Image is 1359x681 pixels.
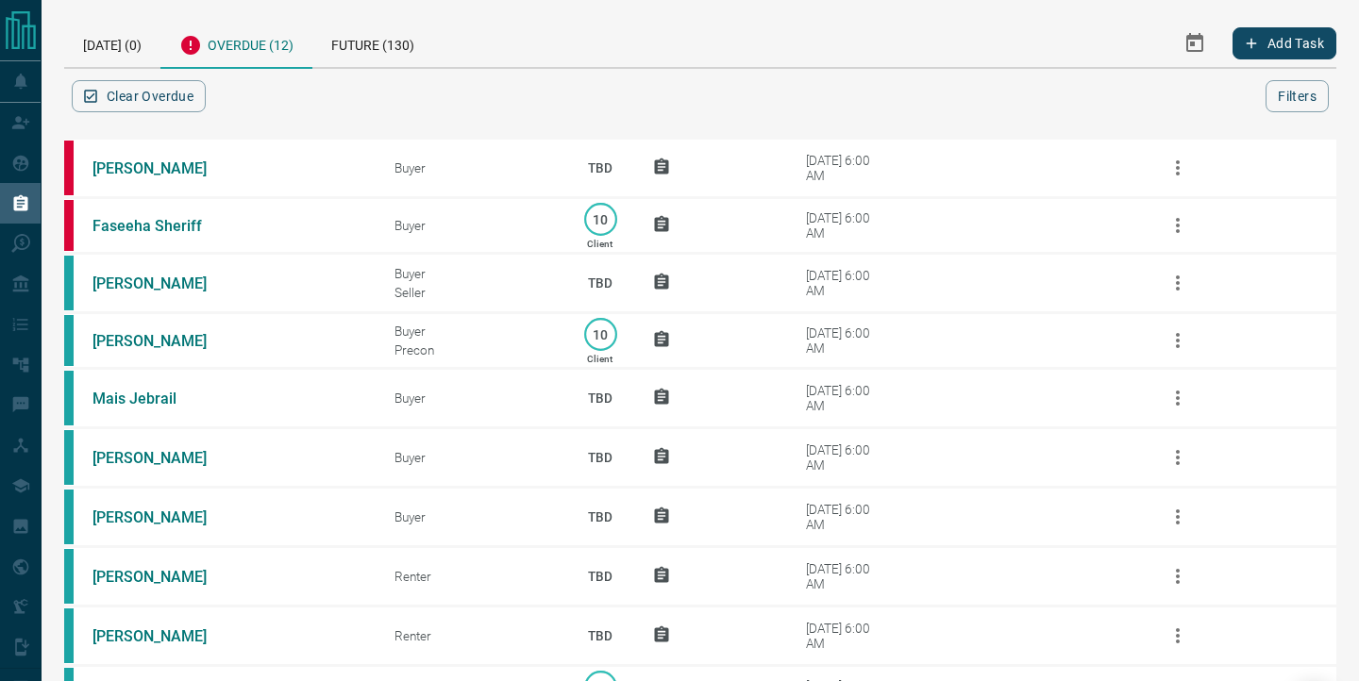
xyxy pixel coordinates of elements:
a: [PERSON_NAME] [92,274,234,292]
p: 10 [594,327,608,341]
a: [PERSON_NAME] [92,508,234,526]
div: condos.ca [64,608,74,663]
div: Buyer [394,324,547,339]
div: condos.ca [64,549,74,604]
a: [PERSON_NAME] [92,627,234,645]
div: Buyer [394,450,547,465]
div: [DATE] 6:00 AM [806,153,886,183]
div: [DATE] 6:00 AM [806,561,886,591]
div: property.ca [64,141,74,195]
div: condos.ca [64,430,74,485]
div: Precon [394,342,547,357]
p: TBD [577,373,624,424]
div: condos.ca [64,371,74,425]
div: Future (130) [312,19,433,67]
a: [PERSON_NAME] [92,568,234,586]
button: Select Date Range [1172,21,1217,66]
a: [PERSON_NAME] [92,159,234,177]
p: TBD [577,142,624,193]
div: [DATE] 6:00 AM [806,210,886,241]
p: Client [587,354,612,364]
div: Buyer [394,218,547,233]
p: TBD [577,257,624,308]
div: Buyer [394,266,547,281]
a: [PERSON_NAME] [92,332,234,350]
button: Filters [1266,80,1329,112]
div: [DATE] 6:00 AM [806,621,886,651]
p: TBD [577,432,624,483]
div: property.ca [64,200,74,251]
div: [DATE] 6:00 AM [806,442,886,473]
div: [DATE] (0) [64,19,160,67]
div: Buyer [394,509,547,524]
div: Seller [394,285,547,300]
p: TBD [577,610,624,661]
p: Client [587,239,612,249]
div: Overdue (12) [160,19,312,69]
div: [DATE] 6:00 AM [806,383,886,413]
a: Mais Jebrail [92,390,234,407]
div: Renter [394,569,547,584]
p: TBD [577,491,624,542]
div: [DATE] 6:00 AM [806,325,886,356]
div: condos.ca [64,256,74,310]
p: TBD [577,551,624,602]
a: Faseeha Sheriff [92,217,234,235]
a: [PERSON_NAME] [92,449,234,467]
button: Clear Overdue [72,80,206,112]
div: Renter [394,628,547,643]
button: Add Task [1233,27,1336,59]
div: [DATE] 6:00 AM [806,502,886,532]
p: 10 [594,212,608,226]
div: [DATE] 6:00 AM [806,268,886,298]
div: Buyer [394,390,547,406]
div: condos.ca [64,490,74,544]
div: Buyer [394,160,547,175]
div: condos.ca [64,315,74,366]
